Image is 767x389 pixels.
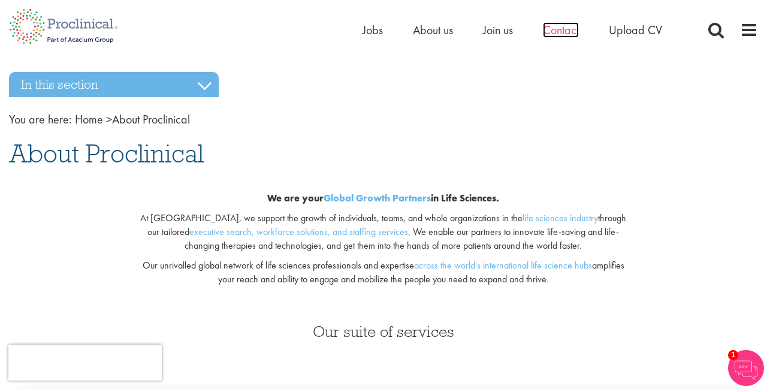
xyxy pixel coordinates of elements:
h3: In this section [9,72,219,97]
span: You are here: [9,111,72,127]
a: executive search, workforce solutions, and staffing services [189,225,408,238]
span: About Proclinical [9,137,204,170]
a: breadcrumb link to Home [75,111,103,127]
a: across the world's international life science hubs [414,259,592,272]
a: Jobs [363,22,383,38]
h3: Our suite of services [9,324,758,339]
a: life sciences industry [523,212,598,224]
img: Chatbot [728,350,764,386]
iframe: reCAPTCHA [8,345,162,381]
b: We are your in Life Sciences. [267,192,499,204]
p: At [GEOGRAPHIC_DATA], we support the growth of individuals, teams, and whole organizations in the... [137,212,630,253]
a: About us [413,22,453,38]
a: Upload CV [609,22,662,38]
span: 1 [728,350,738,360]
a: Contact [543,22,579,38]
span: About Proclinical [75,111,190,127]
a: Join us [483,22,513,38]
p: Our unrivalled global network of life sciences professionals and expertise amplifies your reach a... [137,259,630,287]
a: Global Growth Partners [324,192,431,204]
span: > [106,111,112,127]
